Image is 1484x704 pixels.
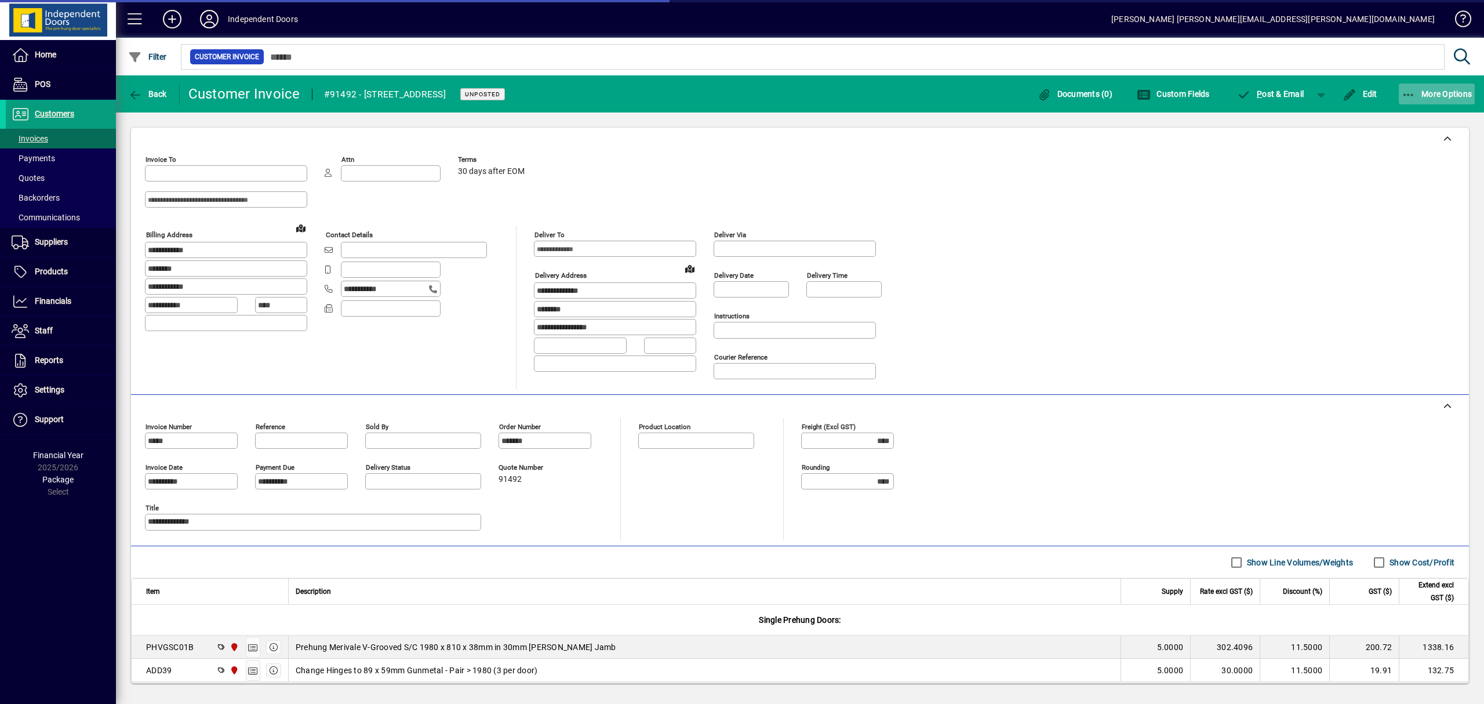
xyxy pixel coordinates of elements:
[35,355,63,365] span: Reports
[499,475,522,484] span: 91492
[1157,665,1184,676] span: 5.0000
[6,405,116,434] a: Support
[1260,636,1329,659] td: 11.5000
[227,664,240,677] span: Christchurch
[35,326,53,335] span: Staff
[146,641,194,653] div: PHVGSC01B
[128,52,167,61] span: Filter
[125,46,170,67] button: Filter
[1329,659,1399,682] td: 19.91
[1329,636,1399,659] td: 200.72
[6,257,116,286] a: Products
[639,423,690,431] mat-label: Product location
[12,213,80,222] span: Communications
[146,504,159,512] mat-label: Title
[465,90,500,98] span: Unposted
[6,317,116,346] a: Staff
[146,155,176,164] mat-label: Invoice To
[324,85,446,104] div: #91492 - [STREET_ADDRESS]
[6,129,116,148] a: Invoices
[296,585,331,598] span: Description
[1198,665,1253,676] div: 30.0000
[6,287,116,316] a: Financials
[1399,659,1468,682] td: 132.75
[1231,84,1310,104] button: Post & Email
[1340,84,1380,104] button: Edit
[1446,2,1470,40] a: Knowledge Base
[458,156,528,164] span: Terms
[146,423,192,431] mat-label: Invoice number
[256,423,285,431] mat-label: Reference
[6,376,116,405] a: Settings
[6,168,116,188] a: Quotes
[146,665,172,676] div: ADD39
[35,109,74,118] span: Customers
[256,463,294,471] mat-label: Payment due
[296,641,616,653] span: Prehung Merivale V-Grooved S/C 1980 x 810 x 38mm in 30mm [PERSON_NAME] Jamb
[12,134,48,143] span: Invoices
[35,267,68,276] span: Products
[681,259,699,278] a: View on map
[227,641,240,654] span: Christchurch
[6,70,116,99] a: POS
[116,84,180,104] app-page-header-button: Back
[1162,585,1183,598] span: Supply
[12,193,60,202] span: Backorders
[154,9,191,30] button: Add
[807,271,848,280] mat-label: Delivery time
[125,84,170,104] button: Back
[1283,585,1322,598] span: Discount (%)
[1157,641,1184,653] span: 5.0000
[146,585,160,598] span: Item
[1134,84,1213,104] button: Custom Fields
[1260,659,1329,682] td: 11.5000
[228,10,298,28] div: Independent Doors
[132,605,1468,635] div: Single Prehung Doors:
[802,423,856,431] mat-label: Freight (excl GST)
[1137,89,1210,99] span: Custom Fields
[802,463,830,471] mat-label: Rounding
[714,271,754,280] mat-label: Delivery date
[714,312,750,320] mat-label: Instructions
[1343,89,1377,99] span: Edit
[6,346,116,375] a: Reports
[292,219,310,237] a: View on map
[1237,89,1304,99] span: ost & Email
[1257,89,1262,99] span: P
[1399,84,1475,104] button: More Options
[1406,579,1454,604] span: Extend excl GST ($)
[6,228,116,257] a: Suppliers
[366,423,388,431] mat-label: Sold by
[33,451,83,460] span: Financial Year
[188,85,300,103] div: Customer Invoice
[35,296,71,306] span: Financials
[1245,557,1353,568] label: Show Line Volumes/Weights
[35,79,50,89] span: POS
[458,167,525,176] span: 30 days after EOM
[1198,641,1253,653] div: 302.4096
[1111,10,1435,28] div: [PERSON_NAME] [PERSON_NAME][EMAIL_ADDRESS][PERSON_NAME][DOMAIN_NAME]
[35,385,64,394] span: Settings
[195,51,259,63] span: Customer Invoice
[714,353,768,361] mat-label: Courier Reference
[12,154,55,163] span: Payments
[1037,89,1112,99] span: Documents (0)
[6,208,116,227] a: Communications
[366,463,410,471] mat-label: Delivery status
[6,41,116,70] a: Home
[35,50,56,59] span: Home
[296,665,538,676] span: Change Hinges to 89 x 59mm Gunmetal - Pair > 1980 (3 per door)
[1387,557,1454,568] label: Show Cost/Profit
[499,423,541,431] mat-label: Order number
[1200,585,1253,598] span: Rate excl GST ($)
[1402,89,1472,99] span: More Options
[714,231,746,239] mat-label: Deliver via
[12,173,45,183] span: Quotes
[6,148,116,168] a: Payments
[1369,585,1392,598] span: GST ($)
[534,231,565,239] mat-label: Deliver To
[341,155,354,164] mat-label: Attn
[499,464,568,471] span: Quote number
[35,415,64,424] span: Support
[6,188,116,208] a: Backorders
